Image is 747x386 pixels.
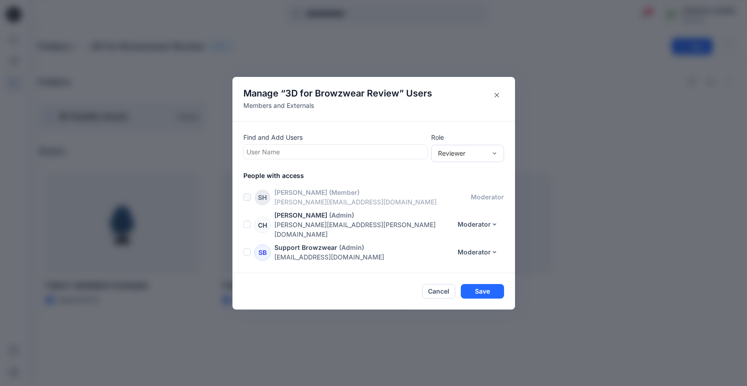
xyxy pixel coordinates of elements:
button: Save [461,284,504,299]
p: Role [431,132,504,142]
p: Members and Externals [243,101,432,110]
button: Moderator [452,217,504,232]
span: 3D for Browzwear Review [285,88,399,99]
p: People with access [243,171,515,180]
button: Close [489,88,504,102]
button: Moderator [452,245,504,259]
p: [EMAIL_ADDRESS][DOMAIN_NAME] [274,252,452,262]
p: [PERSON_NAME] [274,188,327,197]
p: (Admin) [339,243,364,252]
p: [PERSON_NAME] [274,210,327,220]
button: Cancel [422,284,455,299]
div: SB [254,244,271,261]
p: Find and Add Users [243,132,428,142]
h4: Manage “ ” Users [243,88,432,99]
div: SH [254,189,271,206]
p: (Member) [329,188,360,197]
div: Reviewer [438,148,486,158]
p: moderator [471,192,504,202]
p: [PERSON_NAME][EMAIL_ADDRESS][PERSON_NAME][DOMAIN_NAME] [274,220,452,239]
div: CH [254,217,271,233]
p: Support Browzwear [274,243,337,252]
p: [PERSON_NAME][EMAIL_ADDRESS][DOMAIN_NAME] [274,197,471,207]
p: (Admin) [329,210,354,220]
